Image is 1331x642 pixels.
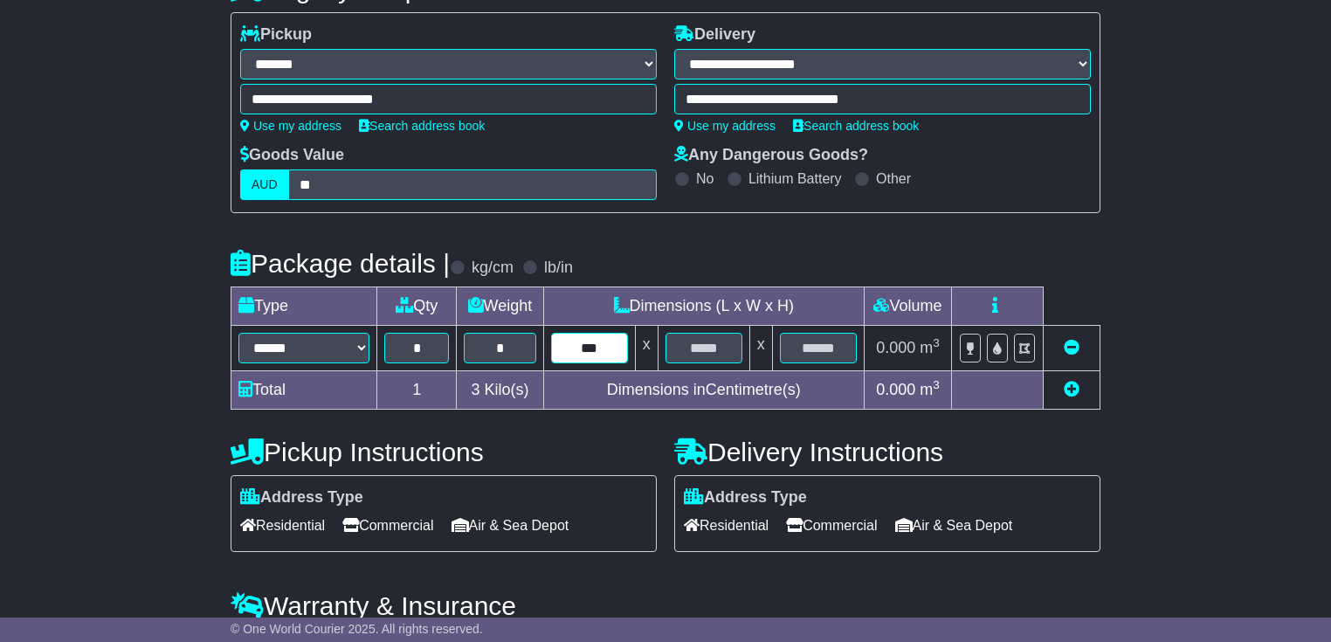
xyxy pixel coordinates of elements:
[231,622,483,636] span: © One World Courier 2025. All rights reserved.
[231,591,1100,620] h4: Warranty & Insurance
[933,336,940,349] sup: 3
[231,249,450,278] h4: Package details |
[684,488,807,507] label: Address Type
[377,371,457,410] td: 1
[696,170,714,187] label: No
[240,512,325,539] span: Residential
[472,259,514,278] label: kg/cm
[864,287,951,326] td: Volume
[240,146,344,165] label: Goods Value
[920,339,940,356] span: m
[359,119,485,133] a: Search address book
[674,119,776,133] a: Use my address
[342,512,433,539] span: Commercial
[920,381,940,398] span: m
[231,438,657,466] h4: Pickup Instructions
[876,381,915,398] span: 0.000
[674,25,755,45] label: Delivery
[377,287,457,326] td: Qty
[674,146,868,165] label: Any Dangerous Goods?
[240,488,363,507] label: Address Type
[635,326,658,371] td: x
[749,326,772,371] td: x
[684,512,769,539] span: Residential
[452,512,569,539] span: Air & Sea Depot
[240,169,289,200] label: AUD
[471,381,479,398] span: 3
[544,259,573,278] label: lb/in
[543,371,864,410] td: Dimensions in Centimetre(s)
[793,119,919,133] a: Search address book
[457,287,543,326] td: Weight
[786,512,877,539] span: Commercial
[1064,339,1079,356] a: Remove this item
[231,287,377,326] td: Type
[543,287,864,326] td: Dimensions (L x W x H)
[240,119,341,133] a: Use my address
[457,371,543,410] td: Kilo(s)
[748,170,842,187] label: Lithium Battery
[674,438,1100,466] h4: Delivery Instructions
[240,25,312,45] label: Pickup
[895,512,1013,539] span: Air & Sea Depot
[1064,381,1079,398] a: Add new item
[876,170,911,187] label: Other
[231,371,377,410] td: Total
[876,339,915,356] span: 0.000
[933,378,940,391] sup: 3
